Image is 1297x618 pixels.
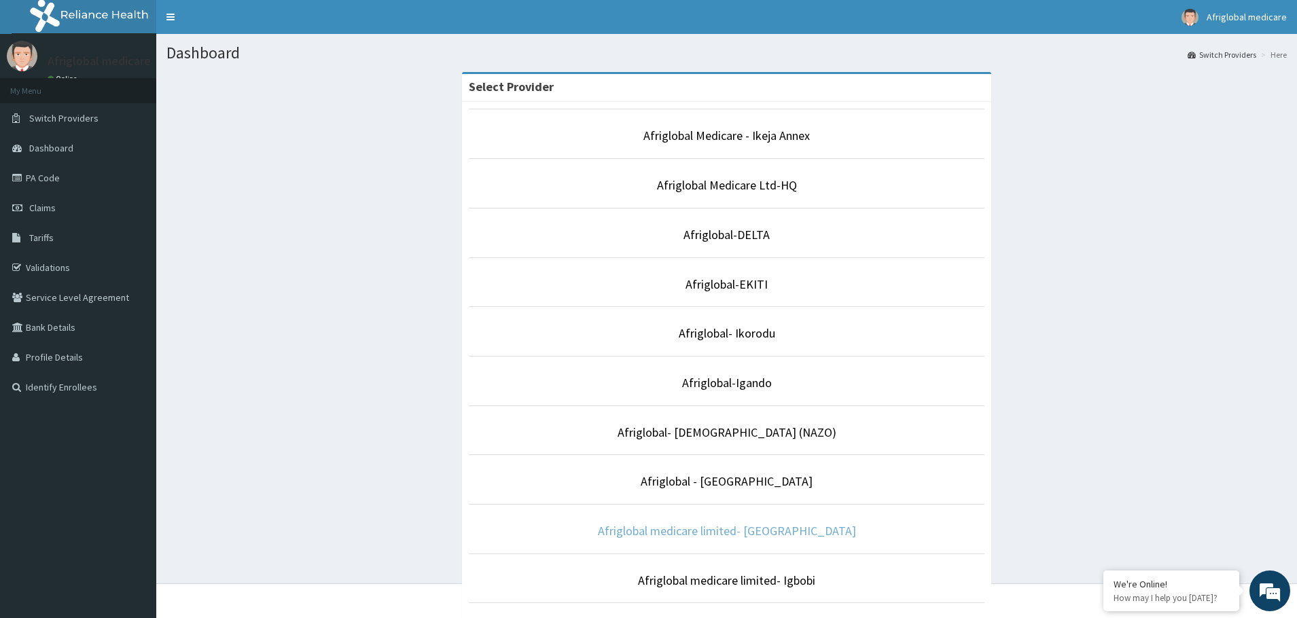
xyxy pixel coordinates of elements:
img: User Image [7,41,37,71]
a: Afriglobal-Igando [682,375,772,390]
p: How may I help you today? [1114,592,1229,604]
div: Minimize live chat window [223,7,255,39]
a: Afriglobal medicare limited- Igbobi [638,572,815,588]
a: Afriglobal Medicare - Ikeja Annex [643,128,810,143]
a: Afriglobal - [GEOGRAPHIC_DATA] [641,473,813,489]
p: Afriglobal medicare [48,55,151,67]
strong: Select Provider [469,79,554,94]
a: Afriglobal-DELTA [683,227,770,242]
li: Here [1258,49,1287,60]
div: We're Online! [1114,578,1229,590]
a: Online [48,74,80,84]
a: Afriglobal-EKITI [686,276,768,292]
span: Dashboard [29,142,73,154]
span: We're online! [79,171,188,308]
span: Afriglobal medicare [1207,11,1287,23]
span: Switch Providers [29,112,99,124]
img: d_794563401_company_1708531726252_794563401 [25,68,55,102]
span: Tariffs [29,232,54,244]
span: Claims [29,202,56,214]
img: User Image [1181,9,1198,26]
textarea: Type your message and hit 'Enter' [7,371,259,418]
a: Afriglobal- Ikorodu [679,325,775,341]
a: Afriglobal- [DEMOGRAPHIC_DATA] (NAZO) [618,424,836,440]
a: Afriglobal Medicare Ltd-HQ [657,177,797,193]
a: Afriglobal medicare limited- [GEOGRAPHIC_DATA] [598,523,856,539]
h1: Dashboard [166,44,1287,62]
a: Switch Providers [1188,49,1256,60]
div: Chat with us now [71,76,228,94]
